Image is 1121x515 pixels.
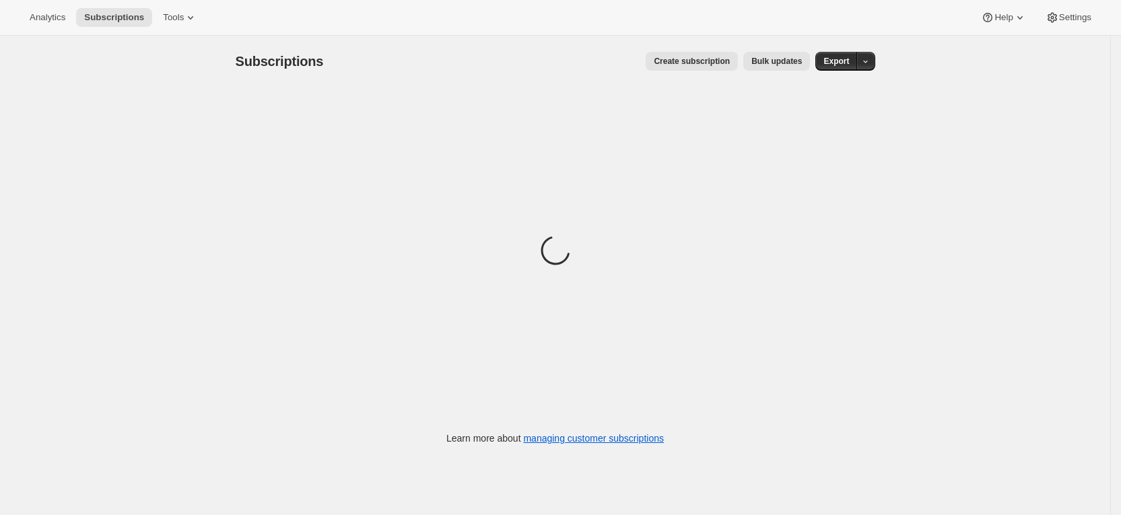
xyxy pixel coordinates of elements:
[646,52,738,71] button: Create subscription
[163,12,184,23] span: Tools
[994,12,1013,23] span: Help
[236,54,324,69] span: Subscriptions
[76,8,152,27] button: Subscriptions
[446,432,664,445] p: Learn more about
[743,52,810,71] button: Bulk updates
[1038,8,1099,27] button: Settings
[22,8,73,27] button: Analytics
[823,56,849,67] span: Export
[30,12,65,23] span: Analytics
[815,52,857,71] button: Export
[523,433,664,444] a: managing customer subscriptions
[155,8,205,27] button: Tools
[751,56,802,67] span: Bulk updates
[654,56,730,67] span: Create subscription
[1059,12,1091,23] span: Settings
[973,8,1034,27] button: Help
[84,12,144,23] span: Subscriptions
